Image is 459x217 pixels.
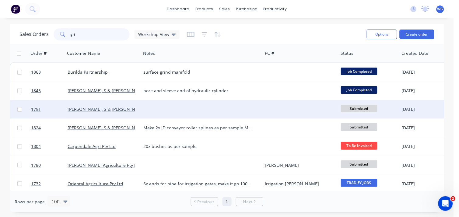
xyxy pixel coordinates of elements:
[19,31,49,37] h1: Sales Orders
[191,199,218,205] a: Previous page
[31,69,41,75] span: 1868
[400,30,434,39] button: Create order
[341,86,377,94] span: Job Completed
[341,105,377,112] span: Submitted
[138,31,169,37] span: Workshop View
[402,50,429,56] div: Created Date
[367,30,397,39] button: Options
[164,5,192,14] a: dashboard
[192,5,216,14] div: products
[11,5,20,14] img: Factory
[197,199,215,205] span: Previous
[143,143,254,149] div: 20x bushes as per sample
[401,106,447,112] div: [DATE]
[401,125,447,131] div: [DATE]
[341,142,377,149] span: To Be Invoiced
[243,199,253,205] span: Next
[68,181,123,187] a: Oriental Agriculture Pty Ltd
[71,28,130,40] input: Search...
[31,162,41,168] span: 1780
[437,6,443,12] span: WG
[30,50,47,56] div: Order #
[401,162,447,168] div: [DATE]
[31,156,68,174] a: 1780
[31,106,41,112] span: 1791
[31,125,41,131] span: 1824
[401,143,447,149] div: [DATE]
[341,179,377,187] span: TRADIFY JOBS
[31,82,68,100] a: 1846
[233,5,261,14] div: purchasing
[31,137,68,156] a: 1804
[236,199,263,205] a: Next page
[68,125,146,131] a: [PERSON_NAME], S & [PERSON_NAME]
[341,50,354,56] div: Status
[143,181,254,187] div: 6x ends for pipe for irrigation gates, make it go 100mm into pipe tho, see photo 2x plates as sam...
[31,63,68,81] a: 1868
[68,88,146,93] a: [PERSON_NAME], S & [PERSON_NAME]
[341,68,377,75] span: Job Completed
[401,181,447,187] div: [DATE]
[68,143,116,149] a: Carpendale Agri Pty Ltd
[143,125,254,131] div: Make 2x JD conveyor roller splines as per sample Material supplied by [PERSON_NAME]
[265,162,332,168] div: [PERSON_NAME]
[68,69,108,75] a: Burilda Partnership
[15,199,45,205] span: Rows per page
[341,123,377,131] span: Submitted
[31,143,41,149] span: 1804
[68,162,141,168] a: [PERSON_NAME] Agriculture Pty Ltd
[188,197,266,206] ul: Pagination
[31,100,68,118] a: 1791
[31,119,68,137] a: 1824
[222,197,232,206] a: Page 1 is your current page
[31,175,68,193] a: 1732
[261,5,290,14] div: productivity
[401,88,447,94] div: [DATE]
[401,69,447,75] div: [DATE]
[451,196,456,201] span: 2
[341,160,377,168] span: Submitted
[67,50,100,56] div: Customer Name
[143,69,254,75] div: surface grind manifold
[438,196,453,211] iframe: Intercom live chat
[68,106,146,112] a: [PERSON_NAME], S & [PERSON_NAME]
[143,50,155,56] div: Notes
[265,181,332,187] div: Irrigation [PERSON_NAME]
[31,88,41,94] span: 1846
[31,181,41,187] span: 1732
[265,50,275,56] div: PO #
[216,5,233,14] div: sales
[143,88,254,94] div: bore and sleeve end of hydraulic cylinder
